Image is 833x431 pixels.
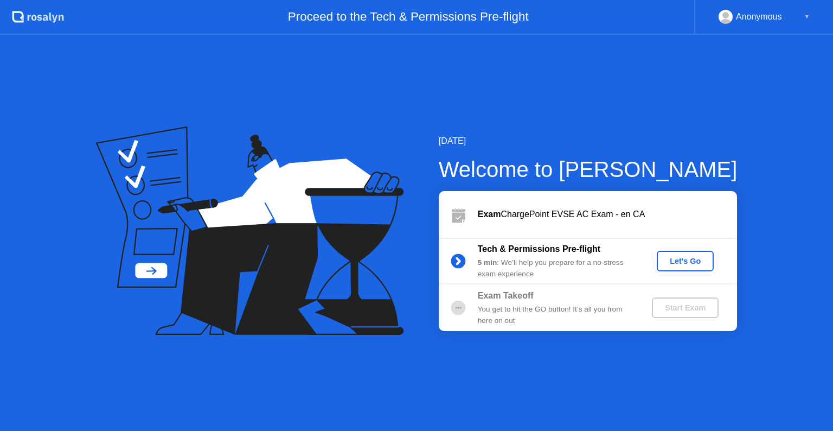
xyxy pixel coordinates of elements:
div: ChargePoint EVSE AC Exam - en CA [478,208,737,221]
div: Anonymous [736,10,782,24]
button: Let's Go [657,251,714,271]
div: [DATE] [439,135,738,148]
b: Exam [478,210,501,219]
div: You get to hit the GO button! It’s all you from here on out [478,304,634,326]
button: Start Exam [652,297,719,318]
div: ▼ [804,10,810,24]
div: Let's Go [661,257,709,265]
b: Tech & Permissions Pre-flight [478,244,600,253]
div: : We’ll help you prepare for a no-stress exam experience [478,257,634,280]
div: Welcome to [PERSON_NAME] [439,153,738,186]
b: Exam Takeoff [478,291,534,300]
b: 5 min [478,258,497,267]
div: Start Exam [656,303,714,312]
